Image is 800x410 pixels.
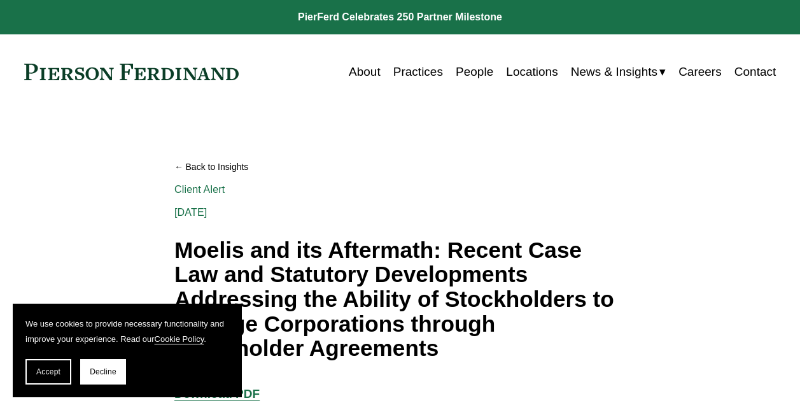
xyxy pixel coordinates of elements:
[80,359,126,385] button: Decline
[25,316,229,346] p: We use cookies to provide necessary functionality and improve your experience. Read our .
[678,60,722,84] a: Careers
[90,367,116,376] span: Decline
[456,60,493,84] a: People
[349,60,381,84] a: About
[174,156,626,178] a: Back to Insights
[571,61,657,83] span: News & Insights
[174,238,626,362] h1: Moelis and its Aftermath: Recent Case Law and Statutory Developments Addressing the Ability of St...
[174,184,225,195] a: Client Alert
[734,60,776,84] a: Contact
[571,60,666,84] a: folder dropdown
[36,367,60,376] span: Accept
[174,207,207,218] span: [DATE]
[155,334,204,344] a: Cookie Policy
[13,304,242,397] section: Cookie banner
[25,359,71,385] button: Accept
[506,60,558,84] a: Locations
[393,60,443,84] a: Practices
